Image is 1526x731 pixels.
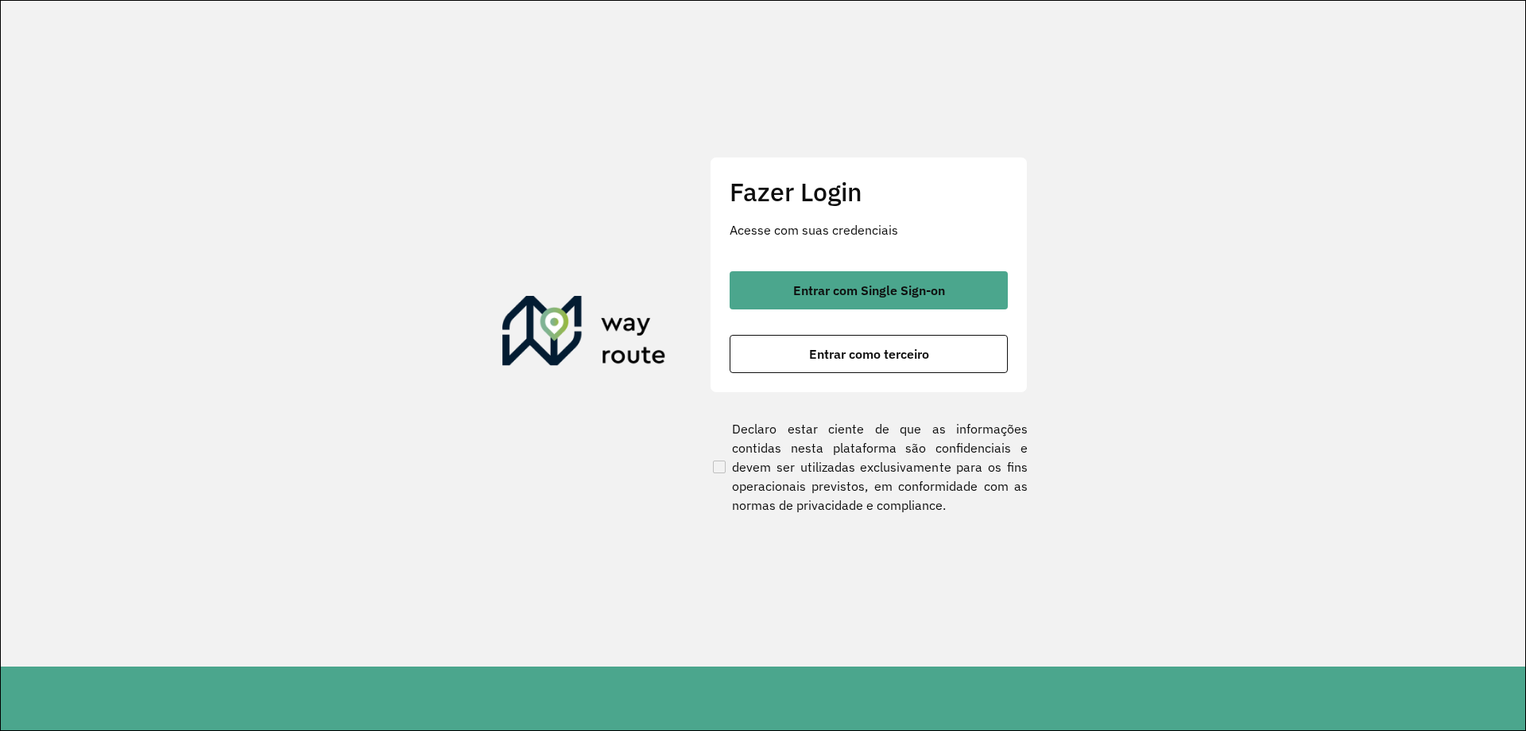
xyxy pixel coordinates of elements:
span: Entrar com Single Sign-on [793,284,945,297]
button: button [730,335,1008,373]
button: button [730,271,1008,309]
img: Roteirizador AmbevTech [502,296,666,372]
span: Entrar como terceiro [809,348,929,360]
p: Acesse com suas credenciais [730,220,1008,239]
label: Declaro estar ciente de que as informações contidas nesta plataforma são confidenciais e devem se... [710,419,1028,515]
h2: Fazer Login [730,177,1008,207]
